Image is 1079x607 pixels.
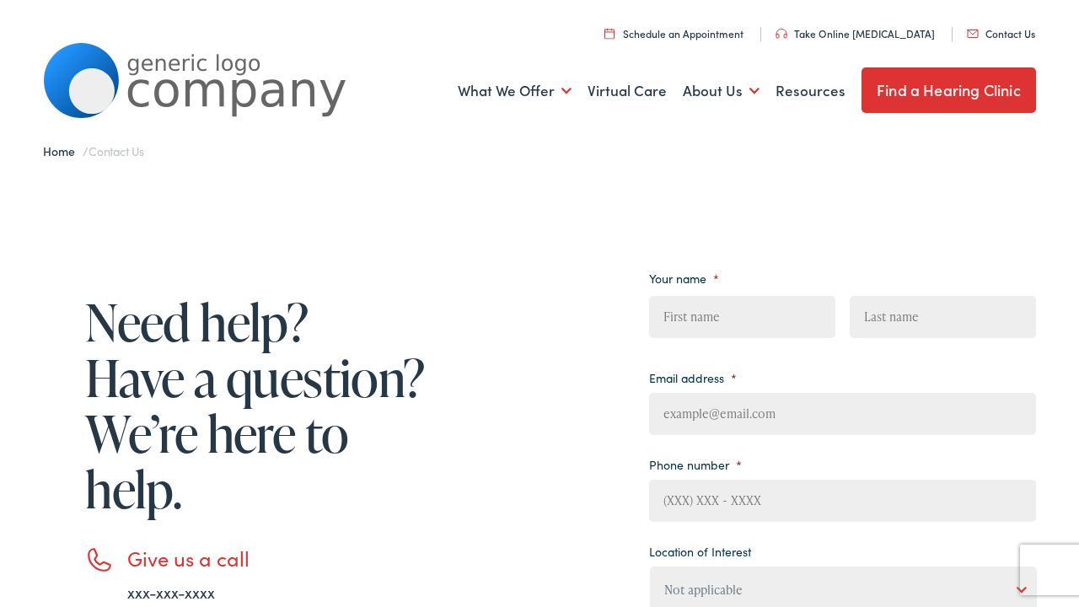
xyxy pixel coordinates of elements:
a: What We Offer [458,60,572,122]
label: Location of Interest [649,544,751,559]
img: utility icon [967,30,979,38]
h1: Need help? Have a question? We’re here to help. [85,294,431,517]
label: Your name [649,271,719,286]
img: utility icon [776,29,787,39]
input: First name [649,296,835,338]
a: Find a Hearing Clinic [862,67,1036,113]
span: / [43,142,144,159]
label: Phone number [649,457,742,472]
a: Take Online [MEDICAL_DATA] [776,26,935,40]
input: example@email.com [649,393,1036,435]
a: About Us [683,60,760,122]
a: xxx-xxx-xxxx [127,582,215,603]
a: Home [43,142,83,159]
img: utility icon [604,28,615,39]
a: Resources [776,60,845,122]
input: (XXX) XXX - XXXX [649,480,1036,522]
label: Email address [649,370,737,385]
a: Schedule an Appointment [604,26,743,40]
input: Last name [850,296,1036,338]
a: Contact Us [967,26,1035,40]
span: Contact Us [89,142,144,159]
a: Virtual Care [588,60,667,122]
h3: Give us a call [127,546,431,571]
